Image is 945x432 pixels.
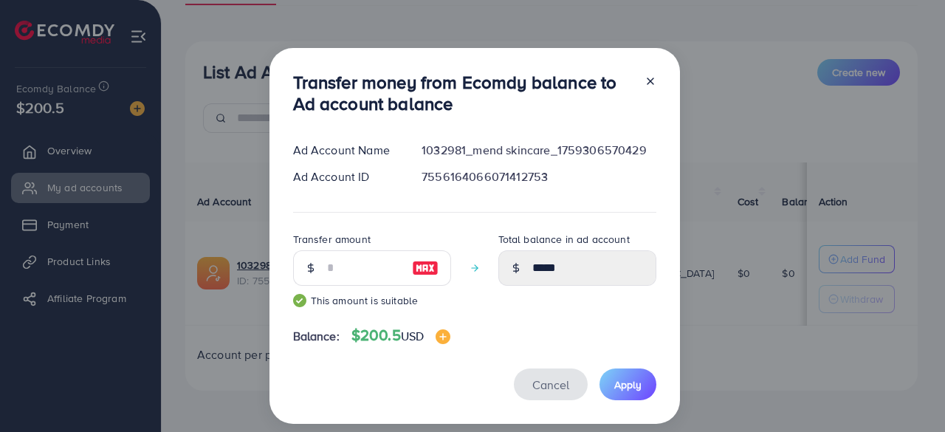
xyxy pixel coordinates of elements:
h4: $200.5 [351,326,450,345]
div: 7556164066071412753 [410,168,667,185]
span: Cancel [532,377,569,393]
label: Transfer amount [293,232,371,247]
label: Total balance in ad account [498,232,630,247]
div: 1032981_mend skincare_1759306570429 [410,142,667,159]
img: image [412,259,439,277]
img: image [436,329,450,344]
small: This amount is suitable [293,293,451,308]
h3: Transfer money from Ecomdy balance to Ad account balance [293,72,633,114]
button: Apply [599,368,656,400]
button: Cancel [514,368,588,400]
span: USD [401,328,424,344]
span: Balance: [293,328,340,345]
div: Ad Account ID [281,168,410,185]
iframe: Chat [882,366,934,421]
img: guide [293,294,306,307]
span: Apply [614,377,642,392]
div: Ad Account Name [281,142,410,159]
